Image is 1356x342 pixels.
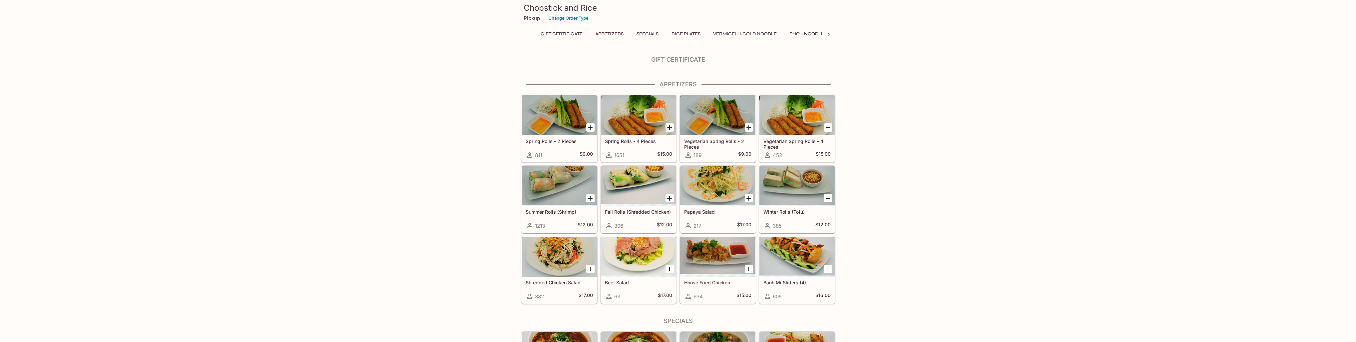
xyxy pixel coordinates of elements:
h4: Gift Certificate [521,56,835,63]
div: Spring Rolls - 2 Pieces [522,95,597,135]
a: House Fried Chicken634$15.00 [680,236,756,304]
div: Papaya Salad [680,166,755,206]
span: 634 [693,293,703,300]
span: 189 [693,152,701,158]
h5: $17.00 [737,222,751,230]
button: Vermicelli Cold Noodle [709,29,780,39]
div: Banh Mi Sliders (4) [759,237,835,277]
a: Summer Rolls (Shrimp)1213$12.00 [521,166,597,233]
h5: $17.00 [658,292,672,300]
div: Summer Rolls (Shrimp) [522,166,597,206]
a: Vegetarian Spring Rolls - 4 Pieces452$15.00 [759,95,835,162]
button: Rice Plates [668,29,704,39]
button: Add Vegetarian Spring Rolls - 4 Pieces [824,123,832,132]
span: 605 [773,293,782,300]
h5: $15.00 [657,151,672,159]
h5: Vegetarian Spring Rolls - 2 Pieces [684,138,751,149]
span: 382 [535,293,544,300]
h5: Summer Rolls (Shrimp) [526,209,593,215]
button: Pho - Noodle Soup [786,29,842,39]
a: Papaya Salad217$17.00 [680,166,756,233]
div: Winter Rolls (Tofu) [759,166,835,206]
button: Add Banh Mi Sliders (4) [824,265,832,273]
h5: $12.00 [815,222,831,230]
h5: $9.00 [580,151,593,159]
a: Fall Rolls (Shredded Chicken)306$12.00 [601,166,677,233]
span: 1651 [614,152,624,158]
a: Spring Rolls - 4 Pieces1651$15.00 [601,95,677,162]
span: 811 [535,152,542,158]
button: Gift Certificate [537,29,586,39]
span: 217 [693,223,701,229]
h4: Appetizers [521,81,835,88]
button: Add Vegetarian Spring Rolls - 2 Pieces [745,123,753,132]
h5: Beef Salad [605,280,672,285]
div: Fall Rolls (Shredded Chicken) [601,166,676,206]
button: Add Winter Rolls (Tofu) [824,194,832,202]
button: Add Beef Salad [666,265,674,273]
button: Add Spring Rolls - 2 Pieces [586,123,595,132]
a: Vegetarian Spring Rolls - 2 Pieces189$9.00 [680,95,756,162]
button: Specials [633,29,663,39]
h5: Vegetarian Spring Rolls - 4 Pieces [763,138,831,149]
a: Beef Salad63$17.00 [601,236,677,304]
h5: $12.00 [657,222,672,230]
h5: $12.00 [578,222,593,230]
h5: Fall Rolls (Shredded Chicken) [605,209,672,215]
h5: $17.00 [579,292,593,300]
span: 385 [773,223,782,229]
a: Banh Mi Sliders (4)605$16.00 [759,236,835,304]
div: Vegetarian Spring Rolls - 2 Pieces [680,95,755,135]
h5: Winter Rolls (Tofu) [763,209,831,215]
span: 63 [614,293,620,300]
h5: $15.00 [816,151,831,159]
h4: Specials [521,317,835,325]
div: House Fried Chicken [680,237,755,277]
h5: $15.00 [736,292,751,300]
a: Shredded Chicken Salad382$17.00 [521,236,597,304]
div: Beef Salad [601,237,676,277]
p: Pickup [524,15,540,21]
h5: House Fried Chicken [684,280,751,285]
h5: $9.00 [738,151,751,159]
button: Change Order Type [545,13,592,23]
h5: Papaya Salad [684,209,751,215]
h5: Shredded Chicken Salad [526,280,593,285]
h5: $16.00 [815,292,831,300]
div: Shredded Chicken Salad [522,237,597,277]
div: Vegetarian Spring Rolls - 4 Pieces [759,95,835,135]
h5: Spring Rolls - 2 Pieces [526,138,593,144]
button: Add Papaya Salad [745,194,753,202]
div: Spring Rolls - 4 Pieces [601,95,676,135]
h5: Banh Mi Sliders (4) [763,280,831,285]
span: 306 [614,223,623,229]
button: Add Shredded Chicken Salad [586,265,595,273]
button: Add Fall Rolls (Shredded Chicken) [666,194,674,202]
button: Add Spring Rolls - 4 Pieces [666,123,674,132]
span: 452 [773,152,782,158]
button: Add Summer Rolls (Shrimp) [586,194,595,202]
span: 1213 [535,223,545,229]
a: Spring Rolls - 2 Pieces811$9.00 [521,95,597,162]
a: Winter Rolls (Tofu)385$12.00 [759,166,835,233]
h3: Chopstick and Rice [524,3,833,13]
button: Appetizers [592,29,627,39]
button: Add House Fried Chicken [745,265,753,273]
h5: Spring Rolls - 4 Pieces [605,138,672,144]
